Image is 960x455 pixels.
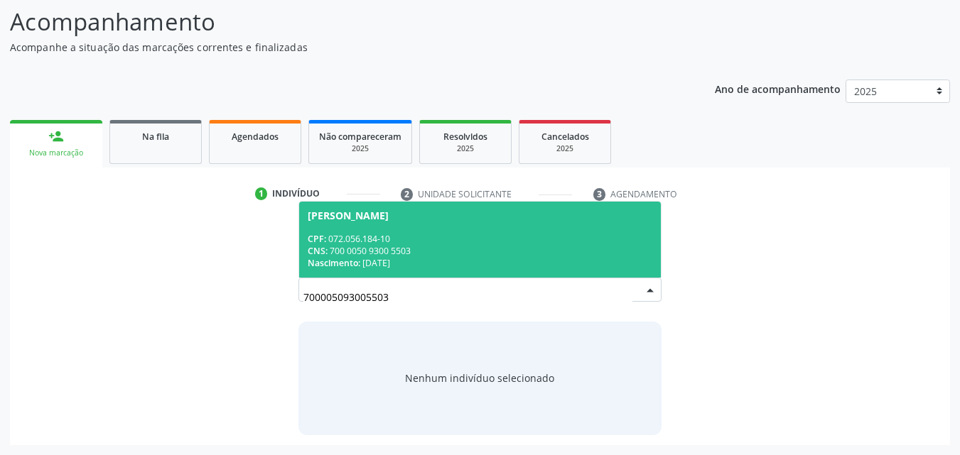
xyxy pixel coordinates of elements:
[48,128,64,144] div: person_add
[308,233,653,245] div: 072.056.184-10
[10,4,668,40] p: Acompanhamento
[303,283,633,311] input: Busque por nome, CNS ou CPF
[541,131,589,143] span: Cancelados
[232,131,279,143] span: Agendados
[272,187,320,200] div: Indivíduo
[443,131,487,143] span: Resolvidos
[430,143,501,154] div: 2025
[142,131,169,143] span: Na fila
[308,257,653,269] div: [DATE]
[715,80,841,97] p: Ano de acompanhamento
[319,131,401,143] span: Não compareceram
[308,210,389,221] div: [PERSON_NAME]
[255,187,268,200] div: 1
[10,40,668,55] p: Acompanhe a situação das marcações correntes e finalizadas
[308,245,653,257] div: 700 0050 9300 5503
[20,148,92,158] div: Nova marcação
[529,143,600,154] div: 2025
[308,233,326,245] span: CPF:
[405,371,554,385] div: Nenhum indivíduo selecionado
[308,245,328,257] span: CNS:
[319,143,401,154] div: 2025
[308,257,360,269] span: Nascimento:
